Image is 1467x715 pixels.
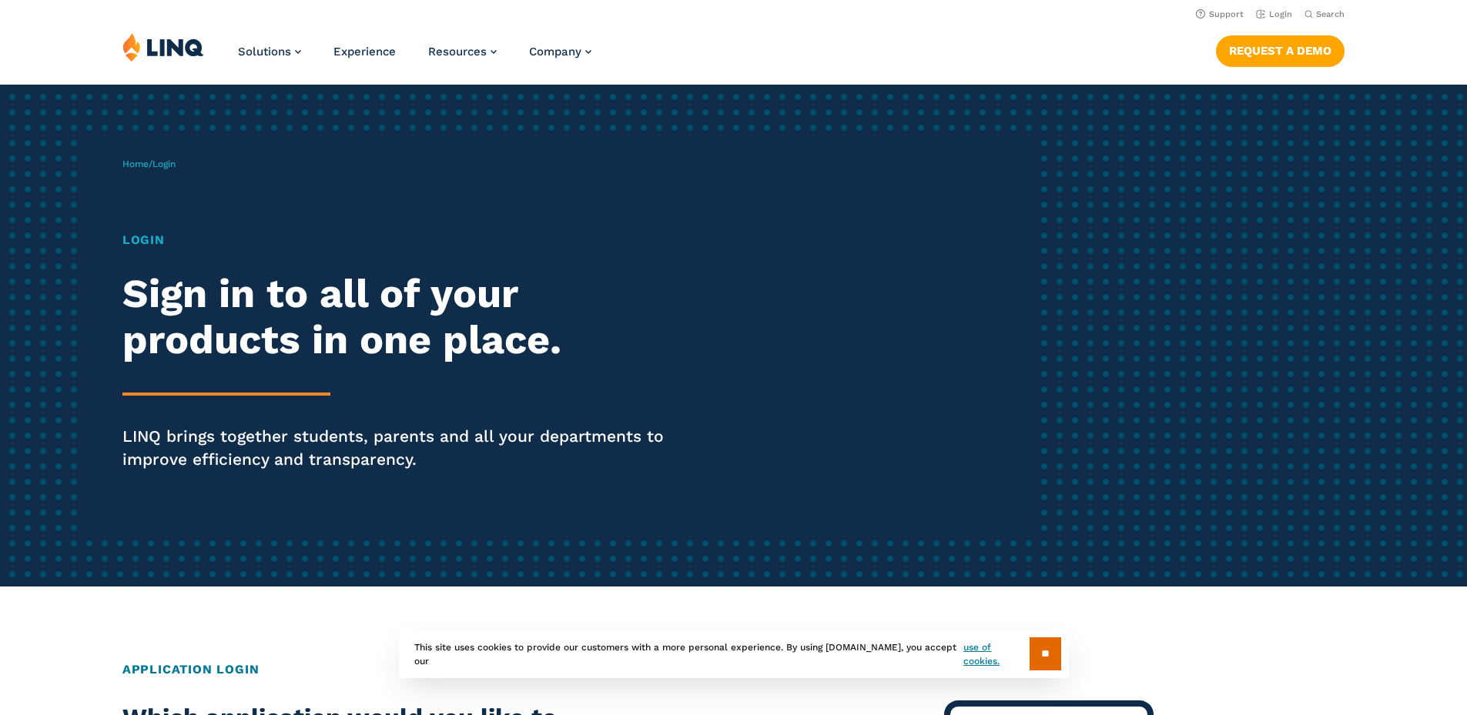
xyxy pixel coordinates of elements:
a: Login [1256,9,1292,19]
h1: Login [122,231,688,249]
span: Resources [428,45,487,58]
button: Open Search Bar [1305,8,1345,20]
a: use of cookies. [963,640,1029,668]
p: LINQ brings together students, parents and all your departments to improve efficiency and transpa... [122,425,688,471]
a: Support [1196,9,1244,19]
a: Resources [428,45,497,58]
a: Experience [333,45,396,58]
a: Solutions [238,45,301,58]
span: Login [152,159,176,169]
a: Company [529,45,591,58]
a: Home [122,159,149,169]
span: Solutions [238,45,291,58]
h2: Sign in to all of your products in one place. [122,271,688,363]
div: This site uses cookies to provide our customers with a more personal experience. By using [DOMAIN... [399,630,1069,678]
img: LINQ | K‑12 Software [122,32,204,62]
nav: Button Navigation [1216,32,1345,66]
span: Company [529,45,581,58]
a: Request a Demo [1216,35,1345,66]
span: / [122,159,176,169]
nav: Primary Navigation [238,32,591,83]
span: Search [1316,9,1345,19]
